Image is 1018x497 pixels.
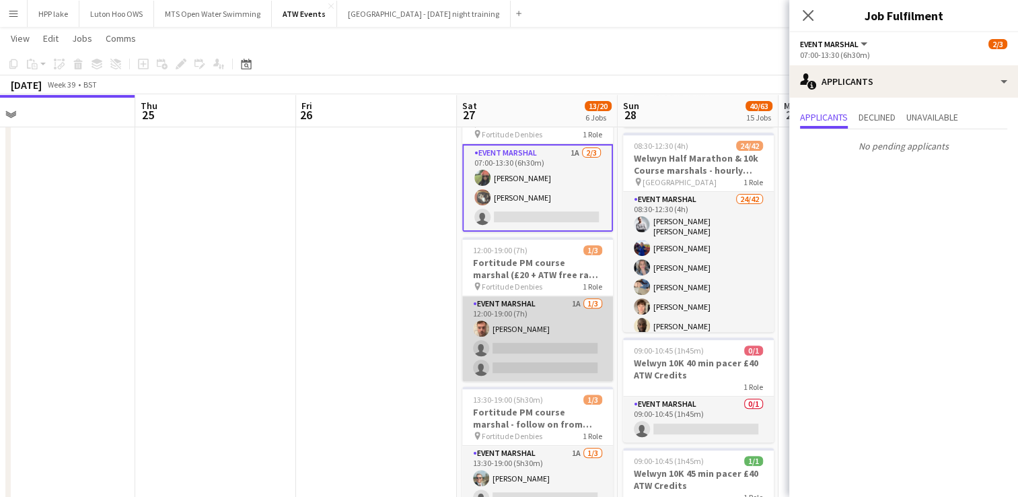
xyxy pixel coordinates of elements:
span: 1 Role [743,382,763,392]
div: 15 Jobs [746,112,772,123]
h3: Fortitude PM course marshal - follow on from morning shift (£20+ATW free race or Hourly) [462,406,613,430]
span: 29 [782,107,801,123]
p: No pending applicants [789,135,1018,158]
span: Mon [784,100,801,112]
button: HPP lake [28,1,79,27]
span: 1/3 [583,395,602,405]
app-job-card: 09:00-10:45 (1h45m)0/1Welwyn 10K 40 min pacer £40 ATW Credits1 RoleEvent Marshal0/109:00-10:45 (1... [623,337,774,442]
span: 26 [299,107,312,123]
span: Week 39 [44,79,78,90]
span: 09:00-10:45 (1h45m) [634,345,704,356]
app-card-role: Event Marshal1A2/307:00-13:30 (6h30m)[PERSON_NAME][PERSON_NAME] [462,144,613,232]
div: 07:00-13:30 (6h30m) [800,50,1007,60]
span: Applicants [800,112,848,122]
h3: Welwyn 10K 45 min pacer £40 ATW Credits [623,467,774,492]
span: Thu [141,100,157,112]
button: MTS Open Water Swimming [154,1,272,27]
button: Event Marshal [800,39,869,49]
span: 13/20 [585,101,612,111]
span: 25 [139,107,157,123]
span: 2/3 [988,39,1007,49]
a: Jobs [67,30,98,47]
span: 0/1 [744,345,763,356]
h3: Welwyn 10K 40 min pacer £40 ATW Credits [623,357,774,381]
span: 1/1 [744,456,763,466]
span: 40/63 [746,101,772,111]
span: Jobs [72,32,92,44]
div: Applicants [789,65,1018,98]
span: View [11,32,30,44]
span: 1 Role [583,129,602,139]
div: 6 Jobs [585,112,611,123]
span: 1 Role [743,177,763,187]
span: Unavailable [906,112,958,122]
span: Fortitude Denbies [482,431,542,441]
span: Event Marshal [800,39,859,49]
span: 13:30-19:00 (5h30m) [473,395,543,405]
span: Fortitude Denbies [482,281,542,292]
span: Sun [623,100,639,112]
button: ATW Events [272,1,337,27]
span: 08:30-12:30 (4h) [634,141,688,151]
button: Luton Hoo OWS [79,1,154,27]
h3: Job Fulfilment [789,7,1018,24]
span: Declined [859,112,896,122]
span: 27 [460,107,477,123]
div: BST [83,79,97,90]
span: [GEOGRAPHIC_DATA] [643,177,717,187]
a: Edit [38,30,64,47]
h3: Welwyn Half Marathon & 10k Course marshals - hourly rate £12.21 per hour (over 21's) [623,152,774,176]
span: Comms [106,32,136,44]
span: Sat [462,100,477,112]
span: 24/42 [736,141,763,151]
app-job-card: 12:00-19:00 (7h)1/3Fortitude PM course marshal (£20 + ATW free race or Hourly) Fortitude Denbies1... [462,237,613,381]
app-card-role: Event Marshal0/109:00-10:45 (1h45m) [623,397,774,442]
app-job-card: 07:00-13:30 (6h30m)2/3Fortitude AM course marshal (£20+ATW free race or Hourly) Fortitude Denbies... [462,85,613,232]
span: Edit [43,32,59,44]
span: 12:00-19:00 (7h) [473,245,528,255]
app-job-card: 08:30-12:30 (4h)24/42Welwyn Half Marathon & 10k Course marshals - hourly rate £12.21 per hour (ov... [623,133,774,332]
a: Comms [100,30,141,47]
span: 28 [621,107,639,123]
app-card-role: Event Marshal1A1/312:00-19:00 (7h)[PERSON_NAME] [462,296,613,381]
span: Fortitude Denbies [482,129,542,139]
span: 09:00-10:45 (1h45m) [634,456,704,466]
span: Fri [301,100,312,112]
button: [GEOGRAPHIC_DATA] - [DATE] night training [337,1,511,27]
span: 1/3 [583,245,602,255]
h3: Fortitude PM course marshal (£20 + ATW free race or Hourly) [462,257,613,281]
span: 1 Role [583,431,602,441]
a: View [5,30,35,47]
div: [DATE] [11,78,42,92]
span: 1 Role [583,281,602,292]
